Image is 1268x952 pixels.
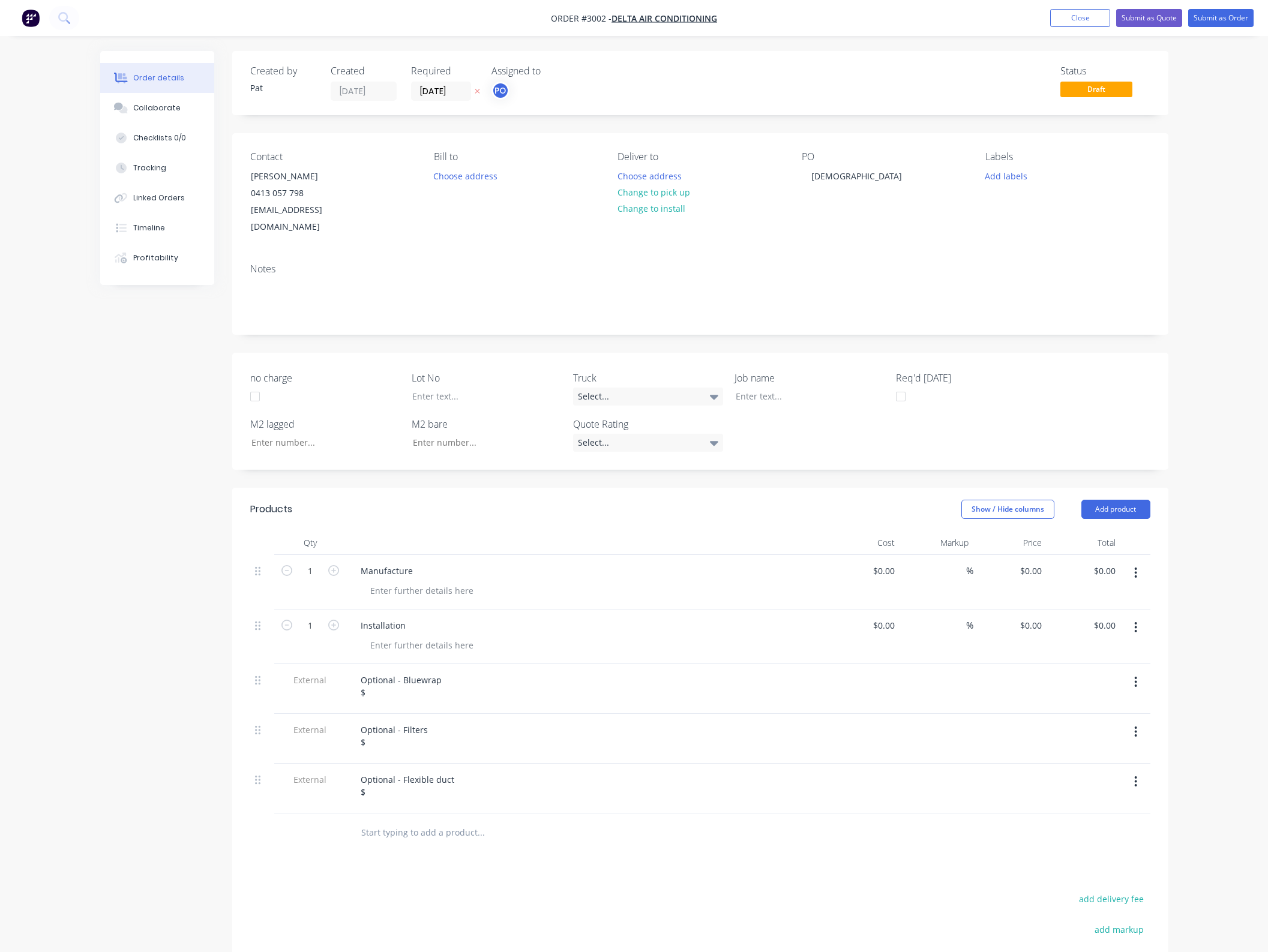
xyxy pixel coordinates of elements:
[241,434,400,452] input: Enter number...
[973,531,1047,555] div: Price
[250,263,1150,275] div: Notes
[351,671,451,701] div: Optional - Bluewrap $
[900,531,973,555] div: Markup
[279,773,341,786] span: External
[351,617,415,634] div: Installation
[966,618,973,632] span: %
[826,531,900,555] div: Cost
[100,123,214,153] button: Checklists 0/0
[133,223,165,233] div: Timeline
[250,65,316,77] div: Created by
[251,168,350,185] div: [PERSON_NAME]
[241,167,361,236] div: [PERSON_NAME]0413 057 798[EMAIL_ADDRESS][DOMAIN_NAME]
[1188,9,1254,27] button: Submit as Order
[611,167,688,184] button: Choose address
[1050,9,1110,27] button: Close
[133,163,166,173] div: Tracking
[250,82,316,94] div: Pat
[133,103,181,113] div: Collaborate
[22,9,40,27] img: Factory
[100,183,214,213] button: Linked Orders
[133,133,186,143] div: Checklists 0/0
[351,562,422,579] div: Manufacture
[279,723,341,736] span: External
[250,417,400,431] label: M2 lagged
[133,253,178,263] div: Profitability
[611,184,696,200] button: Change to pick up
[491,65,611,77] div: Assigned to
[351,721,437,751] div: Optional - Filters $
[1047,531,1120,555] div: Total
[133,193,185,203] div: Linked Orders
[1089,921,1150,938] button: add markup
[896,371,1046,385] label: Req'd [DATE]
[250,371,400,385] label: no charge
[251,185,350,202] div: 0413 057 798
[1060,65,1150,77] div: Status
[251,202,350,235] div: [EMAIL_ADDRESS][DOMAIN_NAME]
[100,63,214,93] button: Order details
[412,371,562,385] label: Lot No
[979,167,1034,184] button: Add labels
[279,674,341,686] span: External
[274,531,346,555] div: Qty
[100,213,214,243] button: Timeline
[434,151,598,163] div: Bill to
[1081,500,1150,519] button: Add product
[966,564,973,578] span: %
[100,153,214,183] button: Tracking
[427,167,504,184] button: Choose address
[1116,9,1182,27] button: Submit as Quote
[961,500,1054,519] button: Show / Hide columns
[617,151,782,163] div: Deliver to
[802,151,966,163] div: PO
[250,151,415,163] div: Contact
[133,73,184,83] div: Order details
[100,243,214,273] button: Profitability
[491,82,509,100] button: PO
[573,371,723,385] label: Truck
[403,434,561,452] input: Enter number...
[250,502,292,516] div: Products
[573,434,723,452] div: Select...
[551,13,611,24] span: Order #3002 -
[611,13,717,24] a: Delta Air Conditioning
[331,65,397,77] div: Created
[351,771,464,801] div: Optional - Flexible duct $
[100,93,214,123] button: Collaborate
[1073,891,1150,907] button: add delivery fee
[735,371,885,385] label: Job name
[411,65,477,77] div: Required
[802,167,912,185] div: [DEMOGRAPHIC_DATA]
[985,151,1150,163] div: Labels
[412,417,562,431] label: M2 bare
[361,821,601,845] input: Start typing to add a product...
[611,200,691,217] button: Change to install
[573,417,723,431] label: Quote Rating
[573,388,723,406] div: Select...
[1060,82,1132,97] span: Draft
